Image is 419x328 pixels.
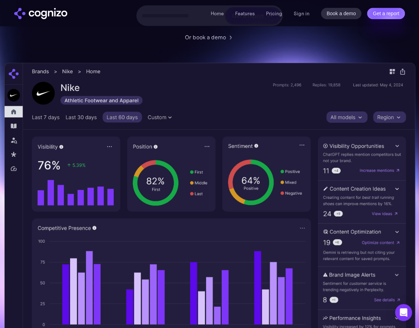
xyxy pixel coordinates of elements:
img: cognizo logo [14,8,67,19]
a: Book a demo [321,8,362,19]
a: Home [211,10,224,17]
a: home [14,8,67,19]
div: Open Intercom Messenger [395,304,412,321]
a: Or book a demo [185,33,234,41]
a: Get a report [367,8,405,19]
a: Sign in [294,9,310,18]
a: Pricing [266,10,282,17]
a: Features [235,10,255,17]
div: Or book a demo [185,33,226,41]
